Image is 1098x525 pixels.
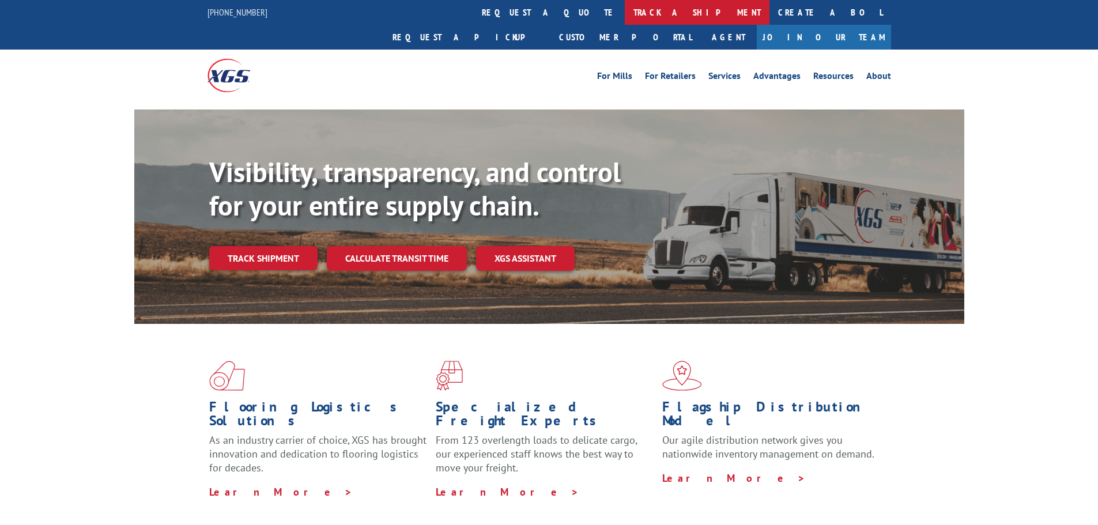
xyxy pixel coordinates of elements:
a: Learn More > [209,485,353,498]
a: Agent [700,25,757,50]
a: Join Our Team [757,25,891,50]
a: For Retailers [645,71,696,84]
a: Track shipment [209,246,318,270]
h1: Specialized Freight Experts [436,400,654,433]
span: As an industry carrier of choice, XGS has brought innovation and dedication to flooring logistics... [209,433,427,474]
span: Our agile distribution network gives you nationwide inventory management on demand. [662,433,874,460]
a: Calculate transit time [327,246,467,271]
p: From 123 overlength loads to delicate cargo, our experienced staff knows the best way to move you... [436,433,654,485]
a: XGS ASSISTANT [476,246,575,271]
h1: Flooring Logistics Solutions [209,400,427,433]
img: xgs-icon-focused-on-flooring-red [436,361,463,391]
a: About [866,71,891,84]
a: Advantages [753,71,801,84]
b: Visibility, transparency, and control for your entire supply chain. [209,154,621,223]
a: Resources [813,71,854,84]
a: Learn More > [662,471,806,485]
img: xgs-icon-total-supply-chain-intelligence-red [209,361,245,391]
a: [PHONE_NUMBER] [207,6,267,18]
a: Learn More > [436,485,579,498]
a: For Mills [597,71,632,84]
a: Customer Portal [550,25,700,50]
a: Request a pickup [384,25,550,50]
a: Services [708,71,741,84]
h1: Flagship Distribution Model [662,400,880,433]
img: xgs-icon-flagship-distribution-model-red [662,361,702,391]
